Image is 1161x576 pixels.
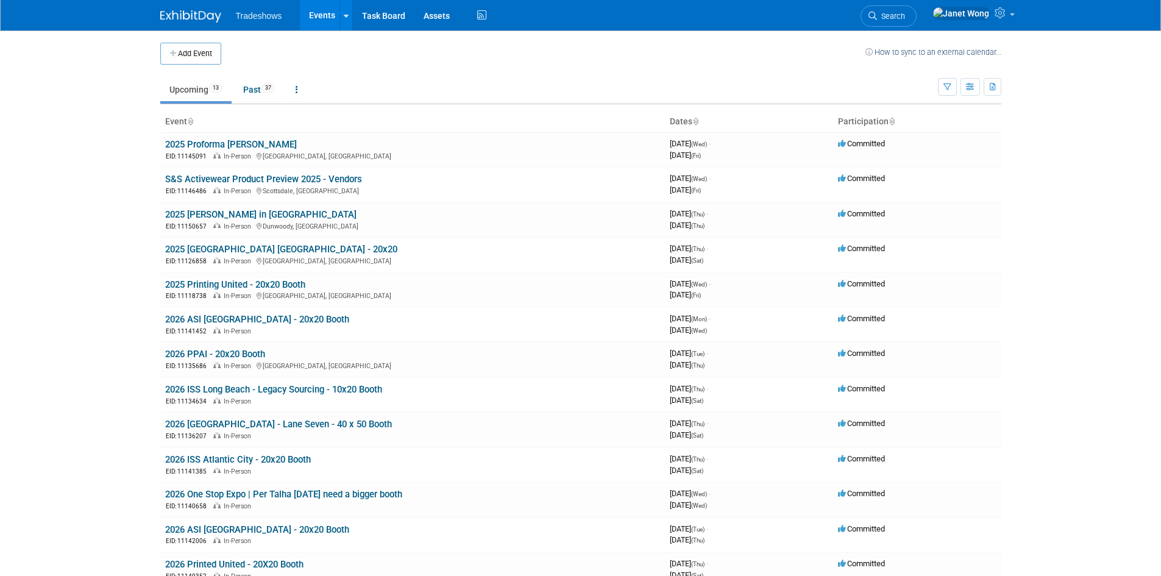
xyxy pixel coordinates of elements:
span: [DATE] [670,279,711,288]
img: In-Person Event [213,257,221,263]
button: Add Event [160,43,221,65]
span: [DATE] [670,185,701,194]
span: In-Person [224,292,255,300]
span: EID: 11134634 [166,398,211,405]
th: Event [160,112,665,132]
span: [DATE] [670,384,708,393]
span: Committed [838,454,885,463]
span: [DATE] [670,255,703,265]
span: [DATE] [670,221,705,230]
span: [DATE] [670,209,708,218]
span: (Thu) [691,222,705,229]
span: [DATE] [670,290,701,299]
img: In-Person Event [213,222,221,229]
span: 13 [209,84,222,93]
div: Scottsdale, [GEOGRAPHIC_DATA] [165,185,660,196]
div: [GEOGRAPHIC_DATA], [GEOGRAPHIC_DATA] [165,255,660,266]
span: (Thu) [691,246,705,252]
span: (Sat) [691,257,703,264]
span: (Thu) [691,421,705,427]
span: In-Person [224,257,255,265]
img: In-Person Event [213,292,221,298]
img: In-Person Event [213,468,221,474]
span: In-Person [224,468,255,475]
span: EID: 11141385 [166,468,211,475]
span: In-Person [224,327,255,335]
div: [GEOGRAPHIC_DATA], [GEOGRAPHIC_DATA] [165,360,660,371]
span: [DATE] [670,559,708,568]
span: Committed [838,349,885,358]
span: In-Person [224,362,255,370]
span: (Tue) [691,350,705,357]
span: In-Person [224,537,255,545]
span: - [706,209,708,218]
img: In-Person Event [213,362,221,368]
span: EID: 11140658 [166,503,211,510]
span: EID: 11118738 [166,293,211,299]
span: - [706,559,708,568]
span: EID: 11145091 [166,153,211,160]
a: 2025 [PERSON_NAME] in [GEOGRAPHIC_DATA] [165,209,357,220]
img: In-Person Event [213,502,221,508]
img: In-Person Event [213,537,221,543]
span: (Mon) [691,316,707,322]
span: [DATE] [670,174,711,183]
span: [DATE] [670,244,708,253]
span: [DATE] [670,349,708,358]
span: EID: 11126858 [166,258,211,265]
span: In-Person [224,432,255,440]
span: Committed [838,279,885,288]
th: Participation [833,112,1001,132]
span: Committed [838,559,885,568]
span: In-Person [224,397,255,405]
span: EID: 11141452 [166,328,211,335]
span: (Fri) [691,152,701,159]
span: (Fri) [691,187,701,194]
span: [DATE] [670,360,705,369]
span: Committed [838,314,885,323]
span: [DATE] [670,396,703,405]
span: - [706,454,708,463]
span: (Sat) [691,432,703,439]
img: In-Person Event [213,152,221,158]
span: [DATE] [670,500,707,510]
span: Committed [838,384,885,393]
span: In-Person [224,502,255,510]
a: 2026 ISS Long Beach - Legacy Sourcing - 10x20 Booth [165,384,382,395]
img: ExhibitDay [160,10,221,23]
span: [DATE] [670,466,703,475]
a: Upcoming13 [160,78,232,101]
span: Committed [838,489,885,498]
span: (Wed) [691,327,707,334]
div: Dunwoody, [GEOGRAPHIC_DATA] [165,221,660,231]
span: Committed [838,209,885,218]
span: 37 [261,84,275,93]
a: 2025 Printing United - 20x20 Booth [165,279,305,290]
span: (Wed) [691,491,707,497]
span: - [709,314,711,323]
img: In-Person Event [213,397,221,404]
span: (Thu) [691,386,705,393]
img: In-Person Event [213,432,221,438]
span: - [709,139,711,148]
span: In-Person [224,222,255,230]
span: - [709,489,711,498]
a: Sort by Start Date [692,116,698,126]
a: 2026 ASI [GEOGRAPHIC_DATA] - 20x20 Booth [165,524,349,535]
a: How to sync to an external calendar... [865,48,1001,57]
span: [DATE] [670,419,708,428]
a: Sort by Event Name [187,116,193,126]
span: - [706,419,708,428]
span: EID: 11150657 [166,223,211,230]
span: - [706,384,708,393]
a: S&S Activewear Product Preview 2025 - Vendors [165,174,362,185]
a: 2025 Proforma [PERSON_NAME] [165,139,297,150]
a: 2025 [GEOGRAPHIC_DATA] [GEOGRAPHIC_DATA] - 20x20 [165,244,397,255]
a: Past37 [234,78,284,101]
span: [DATE] [670,524,708,533]
span: (Tue) [691,526,705,533]
a: 2026 [GEOGRAPHIC_DATA] - Lane Seven - 40 x 50 Booth [165,419,392,430]
span: (Thu) [691,362,705,369]
span: [DATE] [670,430,703,439]
a: 2026 ASI [GEOGRAPHIC_DATA] - 20x20 Booth [165,314,349,325]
